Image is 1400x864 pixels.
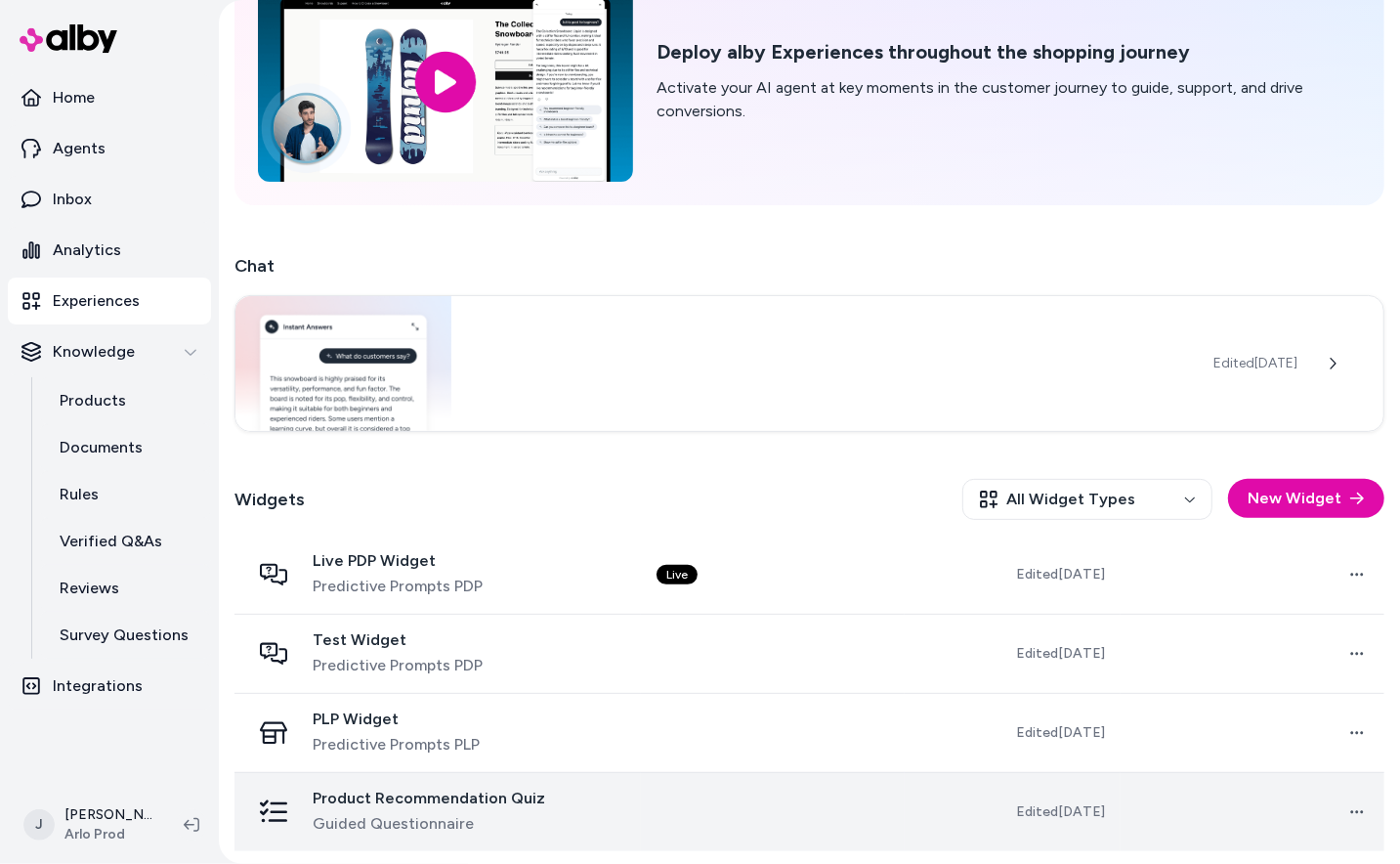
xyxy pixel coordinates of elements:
span: Edited [DATE] [1016,565,1105,584]
button: Knowledge [8,328,211,375]
p: Home [53,86,95,109]
img: alby Logo [20,24,117,53]
button: All Widget Types [962,479,1212,520]
span: Predictive Prompts PDP [313,654,483,677]
p: Survey Questions [60,624,189,647]
span: Test Widget [313,630,483,650]
a: Products [40,377,211,424]
button: J[PERSON_NAME]Arlo Prod [12,794,168,856]
a: Integrations [8,663,211,710]
p: Documents [60,436,143,459]
p: [PERSON_NAME] [64,805,152,825]
p: Verified Q&As [60,530,162,553]
p: Experiences [53,289,140,313]
p: Analytics [53,238,121,262]
p: Activate your AI agent at key moments in the customer journey to guide, support, and drive conver... [657,76,1361,123]
a: Home [8,74,211,121]
p: Reviews [60,577,119,600]
p: Agents [53,137,106,160]
p: Products [60,389,126,412]
h2: Chat [234,252,1384,280]
span: Live PDP Widget [313,551,483,571]
span: Predictive Prompts PDP [313,575,483,598]
span: Predictive Prompts PLP [313,733,480,756]
span: Edited [DATE] [1213,354,1297,373]
a: Inbox [8,176,211,223]
span: Guided Questionnaire [313,812,545,836]
h2: Deploy alby Experiences throughout the shopping journey [657,40,1361,65]
button: New Widget [1228,479,1384,518]
div: Live [657,565,698,584]
h2: Widgets [234,486,305,513]
a: Verified Q&As [40,518,211,565]
a: Chat widgetEdited[DATE] [234,295,1384,432]
span: Edited [DATE] [1016,723,1105,743]
a: Documents [40,424,211,471]
span: Edited [DATE] [1016,802,1105,822]
span: J [23,809,55,841]
img: Chat widget [235,296,451,431]
a: Agents [8,125,211,172]
a: Experiences [8,278,211,324]
span: Arlo Prod [64,825,152,844]
span: Product Recommendation Quiz [313,789,545,808]
a: Analytics [8,227,211,274]
a: Reviews [40,565,211,612]
p: Inbox [53,188,92,211]
span: PLP Widget [313,710,480,729]
p: Rules [60,483,99,506]
p: Integrations [53,674,143,698]
a: Rules [40,471,211,518]
a: Survey Questions [40,612,211,659]
span: Edited [DATE] [1016,644,1105,664]
p: Knowledge [53,340,135,364]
